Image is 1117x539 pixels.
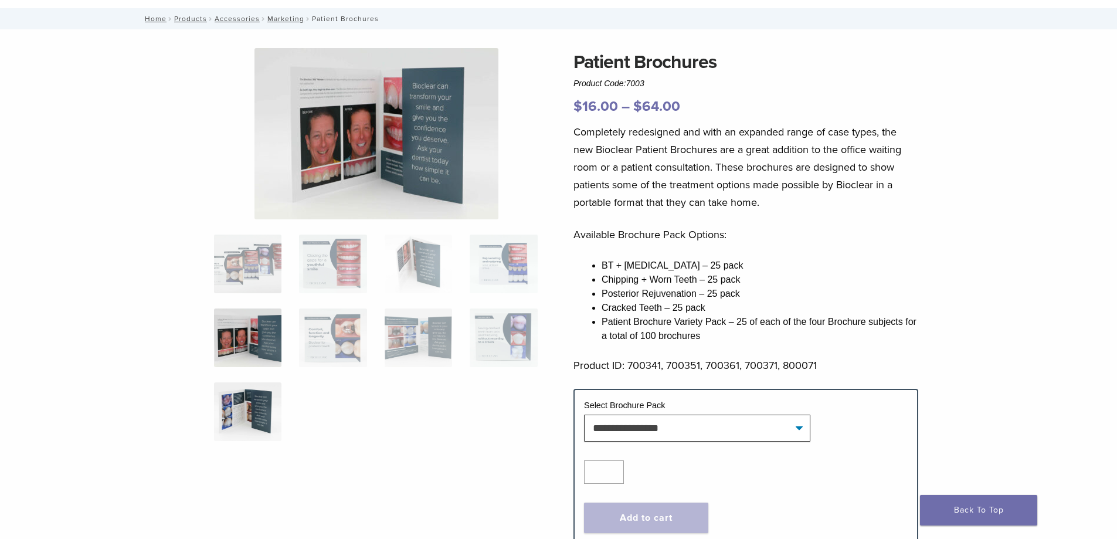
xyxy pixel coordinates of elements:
[214,309,281,367] img: Patient Brochures - Image 5
[214,382,281,441] img: Patient Brochures - Image 9
[299,235,366,293] img: Patient Brochures - Image 2
[137,8,981,29] nav: Patient Brochures
[573,98,582,115] span: $
[920,495,1037,526] a: Back To Top
[602,287,918,301] li: Posterior Rejuvenation – 25 pack
[573,79,644,88] span: Product Code:
[254,48,498,219] img: Patient Brochures - Image 5
[573,123,918,211] p: Completely redesigned and with an expanded range of case types, the new Bioclear Patient Brochure...
[633,98,680,115] bdi: 64.00
[299,309,366,367] img: Patient Brochures - Image 6
[573,226,918,243] p: Available Brochure Pack Options:
[602,315,918,343] li: Patient Brochure Variety Pack – 25 of each of the four Brochure subjects for a total of 100 broch...
[622,98,630,115] span: –
[602,259,918,273] li: BT + [MEDICAL_DATA] – 25 pack
[470,309,537,367] img: Patient Brochures - Image 8
[385,235,452,293] img: Patient Brochures - Image 3
[470,235,537,293] img: Patient Brochures - Image 4
[573,357,918,374] p: Product ID: 700341, 700351, 700361, 700371, 800071
[626,79,644,88] span: 7003
[215,15,260,23] a: Accessories
[633,98,642,115] span: $
[167,16,174,22] span: /
[267,15,304,23] a: Marketing
[602,301,918,315] li: Cracked Teeth – 25 pack
[174,15,207,23] a: Products
[584,401,665,410] label: Select Brochure Pack
[573,48,918,76] h1: Patient Brochures
[385,309,452,367] img: Patient Brochures - Image 7
[602,273,918,287] li: Chipping + Worn Teeth – 25 pack
[260,16,267,22] span: /
[304,16,312,22] span: /
[214,235,281,293] img: New-Patient-Brochures_All-Four-1920x1326-1-324x324.jpg
[584,503,708,533] button: Add to cart
[207,16,215,22] span: /
[141,15,167,23] a: Home
[573,98,618,115] bdi: 16.00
